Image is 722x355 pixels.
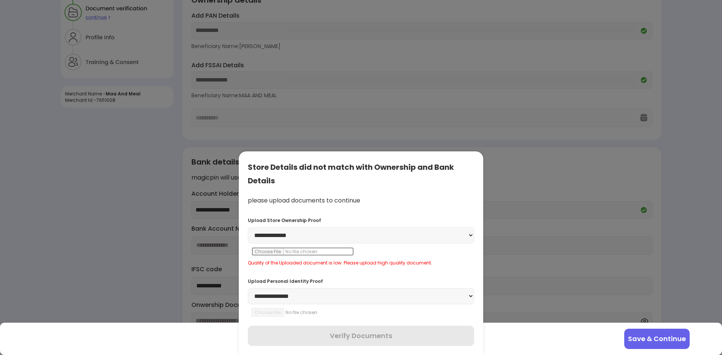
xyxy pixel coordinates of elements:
[248,260,474,266] div: Quality of the Uploaded document is low. Please upload high quality document.
[248,217,474,224] div: Upload Store Ownership Proof
[248,196,474,205] div: please upload documents to continue
[248,326,474,346] button: Verify Documents
[624,329,690,349] button: Save & Continue
[248,160,474,187] div: Store Details did not match with Ownership and Bank Details
[248,278,474,284] div: Upload Personal Identity Proof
